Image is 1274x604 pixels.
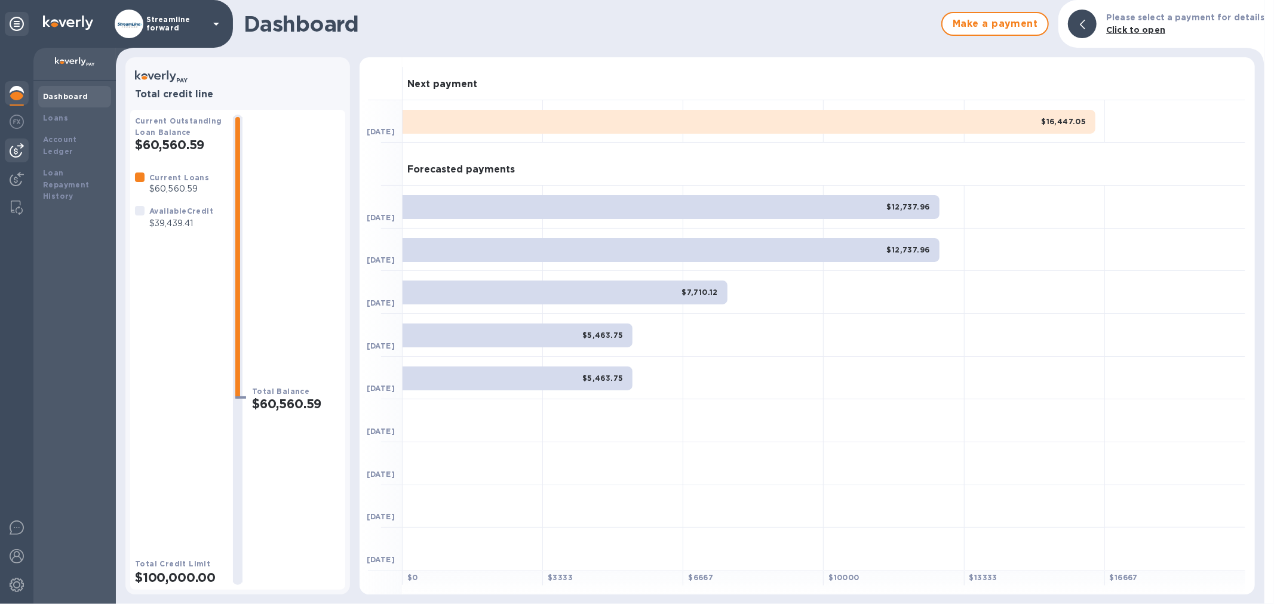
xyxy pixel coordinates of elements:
[43,113,68,122] b: Loans
[367,427,395,436] b: [DATE]
[149,217,213,230] p: $39,439.41
[407,573,418,582] b: $ 0
[146,16,206,32] p: Streamline forward
[582,331,624,340] b: $5,463.75
[548,573,573,582] b: $ 3333
[135,137,223,152] h2: $60,560.59
[43,135,77,156] b: Account Ledger
[1106,25,1165,35] b: Click to open
[1110,573,1138,582] b: $ 16667
[367,341,395,350] b: [DATE]
[941,12,1049,36] button: Make a payment
[407,79,477,90] h3: Next payment
[367,555,395,564] b: [DATE]
[10,115,24,129] img: Foreign exchange
[244,11,935,36] h1: Dashboard
[367,213,395,222] b: [DATE]
[407,164,515,175] h3: Forecasted payments
[681,288,718,297] b: $7,710.12
[43,168,90,201] b: Loan Repayment History
[135,89,340,100] h3: Total credit line
[135,559,210,568] b: Total Credit Limit
[367,298,395,307] b: [DATE]
[887,202,930,211] b: $12,737.96
[1041,117,1086,126] b: $16,447.05
[952,17,1038,31] span: Make a payment
[43,16,93,30] img: Logo
[135,570,223,585] h2: $100,000.00
[135,116,222,137] b: Current Outstanding Loan Balance
[582,374,624,383] b: $5,463.75
[252,396,340,411] h2: $60,560.59
[688,573,713,582] b: $ 6667
[149,173,209,182] b: Current Loans
[828,573,859,582] b: $ 10000
[367,255,395,264] b: [DATE]
[887,245,930,254] b: $12,737.96
[367,384,395,393] b: [DATE]
[1106,13,1264,22] b: Please select a payment for details
[367,127,395,136] b: [DATE]
[149,183,209,195] p: $60,560.59
[43,92,88,101] b: Dashboard
[5,12,29,36] div: Unpin categories
[367,470,395,479] b: [DATE]
[149,207,213,215] b: Available Credit
[252,387,309,396] b: Total Balance
[969,573,997,582] b: $ 13333
[367,512,395,521] b: [DATE]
